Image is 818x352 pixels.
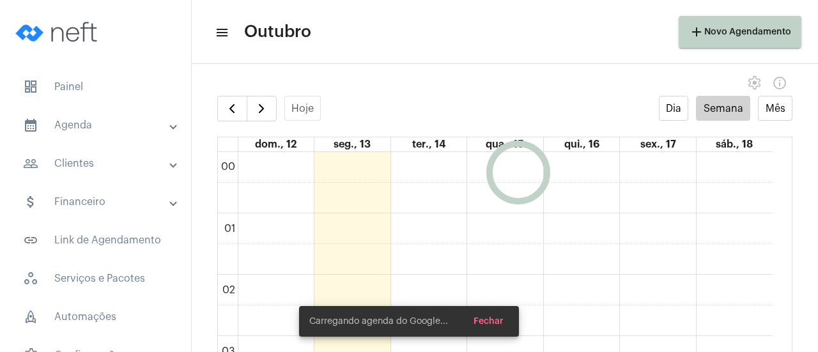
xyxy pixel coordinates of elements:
span: sidenav icon [23,309,38,325]
a: 15 de outubro de 2025 [483,137,527,151]
div: 00 [219,161,238,172]
button: Info [767,70,792,96]
span: Serviços e Pacotes [13,263,178,294]
a: 14 de outubro de 2025 [410,137,448,151]
mat-panel-title: Agenda [23,118,171,133]
a: 16 de outubro de 2025 [562,137,602,151]
mat-expansion-panel-header: sidenav iconFinanceiro [8,187,191,217]
mat-icon: Info [772,75,787,91]
span: Painel [13,72,178,102]
span: sidenav icon [23,271,38,286]
mat-icon: sidenav icon [23,118,38,133]
button: Semana Anterior [217,96,247,121]
span: Link de Agendamento [13,225,178,256]
button: Fechar [463,310,514,333]
mat-icon: sidenav icon [215,25,228,40]
div: 01 [222,223,238,234]
mat-icon: sidenav icon [23,194,38,210]
a: 17 de outubro de 2025 [638,137,679,151]
mat-icon: sidenav icon [23,156,38,171]
div: 02 [220,284,238,296]
span: Fechar [474,317,504,326]
mat-icon: sidenav icon [23,233,38,248]
button: Hoje [284,96,321,121]
span: Outubro [244,22,311,42]
button: Mês [758,96,792,121]
span: Automações [13,302,178,332]
a: 18 de outubro de 2025 [713,137,755,151]
button: Semana [696,96,750,121]
img: logo-neft-novo-2.png [10,6,106,57]
span: sidenav icon [23,79,38,95]
button: Novo Agendamento [679,16,801,48]
mat-expansion-panel-header: sidenav iconAgenda [8,110,191,141]
mat-expansion-panel-header: sidenav iconClientes [8,148,191,179]
a: 12 de outubro de 2025 [252,137,299,151]
mat-panel-title: Clientes [23,156,171,171]
button: Dia [659,96,689,121]
span: Carregando agenda do Google... [309,315,448,328]
a: 13 de outubro de 2025 [331,137,373,151]
button: settings [741,70,767,96]
mat-icon: add [689,24,704,40]
span: settings [746,75,762,91]
mat-panel-title: Financeiro [23,194,171,210]
span: Novo Agendamento [689,27,791,36]
button: Próximo Semana [247,96,277,121]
